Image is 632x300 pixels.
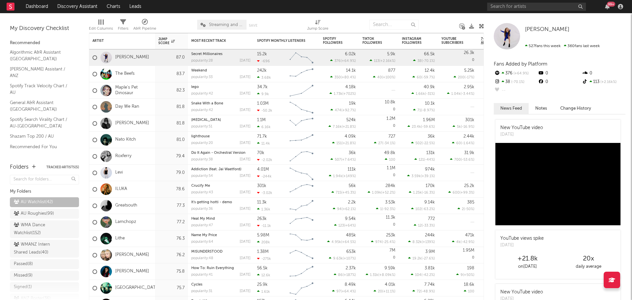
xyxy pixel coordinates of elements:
[413,191,422,195] span: 1.25k
[425,101,435,106] div: 10.1k
[10,143,72,150] a: Recommended For You
[374,141,395,145] div: ( )
[457,125,461,129] span: 5k
[14,198,53,206] div: AU Watchlist ( 42 )
[257,141,270,146] div: 11.4k
[10,240,79,258] a: WMANZ Intern Shared Leads(40)
[287,148,316,165] svg: Chart title
[494,103,529,114] button: News Feed
[10,282,79,292] a: Signed(1)
[342,76,355,79] span: +80.4 %
[10,175,79,184] input: Search for folders...
[411,92,435,96] div: ( )
[385,184,395,188] div: 284k
[287,49,316,66] svg: Chart title
[191,135,250,138] div: lighthouse
[115,153,131,159] a: Roxferry
[257,174,272,178] div: -244k
[115,203,137,208] a: Greatsouth
[257,52,267,56] div: 15.2k
[416,92,425,96] span: 1.66k
[342,158,355,162] span: +7.64 %
[462,142,473,145] span: -1.64 %
[402,37,425,45] div: Instagram Followers
[240,158,250,161] div: [DATE]
[115,170,123,176] a: Levi
[240,191,250,194] div: [DATE]
[380,59,394,63] span: +2.16k %
[450,157,474,162] div: ( )
[411,175,421,178] span: 3.59k
[158,37,175,45] div: Jump Score
[494,69,538,78] div: 376
[10,271,79,281] a: Missed(9)
[257,118,266,122] div: 1.1M
[465,118,474,122] div: 301k
[346,68,356,73] div: 14.1k
[582,78,625,86] div: 113
[191,184,250,188] div: Crucify Me
[158,120,185,127] div: 81.8
[191,217,215,221] a: Heal My Mind
[463,134,474,139] div: 2.44k
[191,118,250,122] div: Muse
[377,76,382,79] span: 40
[257,92,269,96] div: 9.9k
[240,92,250,95] div: [DATE]
[388,134,395,139] div: 727
[464,184,474,188] div: 25.2k
[465,76,473,79] span: -17 %
[382,191,394,195] span: +52.2 %
[287,82,316,99] svg: Chart title
[372,191,381,195] span: 1.09k
[525,44,600,48] span: 360 fans last week
[426,92,434,96] span: -31 %
[240,108,250,112] div: [DATE]
[538,78,581,86] div: 0
[115,55,149,60] a: [PERSON_NAME]
[191,135,210,138] a: lighthouse
[374,59,379,63] span: 113
[158,169,185,177] div: 79.0
[10,197,79,207] a: AU Watchlist(42)
[336,191,341,195] span: 715
[191,151,250,155] div: Do It Again - Orchestral Version
[346,118,356,122] div: 524k
[385,200,395,205] div: 3.53k
[411,141,435,145] div: ( )
[158,70,185,78] div: 83.7
[453,124,474,129] div: ( )
[422,76,434,79] span: -59.7 %
[329,92,356,96] div: ( )
[115,236,125,241] a: Lithe
[378,142,382,145] span: 27
[158,202,185,210] div: 77.3
[240,174,250,178] div: [DATE]
[323,37,346,45] div: Spotify Followers
[422,175,434,178] span: +39.1 %
[89,16,113,36] div: Edit Columns
[257,200,267,205] div: 11.3k
[453,191,460,195] span: 600
[10,49,72,62] a: Algorithmic A&R Assistant ([GEOGRAPHIC_DATA])
[158,54,185,62] div: 87.0
[191,168,250,171] div: Addiction (feat. Jai Waetford)
[115,186,127,192] a: ILUKA
[415,142,422,145] span: 502
[376,207,395,211] div: ( )
[191,108,213,112] div: popularity: 42
[10,25,79,33] div: My Discovery Checklist
[525,26,569,33] a: [PERSON_NAME]
[422,109,434,112] span: -8.97 %
[342,109,355,112] span: +92.7 %
[257,68,267,73] div: 242k
[115,269,149,274] a: [PERSON_NAME]
[115,104,139,110] a: Day We Ran
[409,190,435,195] div: ( )
[133,16,156,36] div: A&R Pipeline
[424,52,435,56] div: 66.5k
[333,175,342,178] span: 1.94k
[115,219,136,225] a: Lamchopz
[191,59,213,63] div: popularity: 28
[513,72,529,75] span: +64.9 %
